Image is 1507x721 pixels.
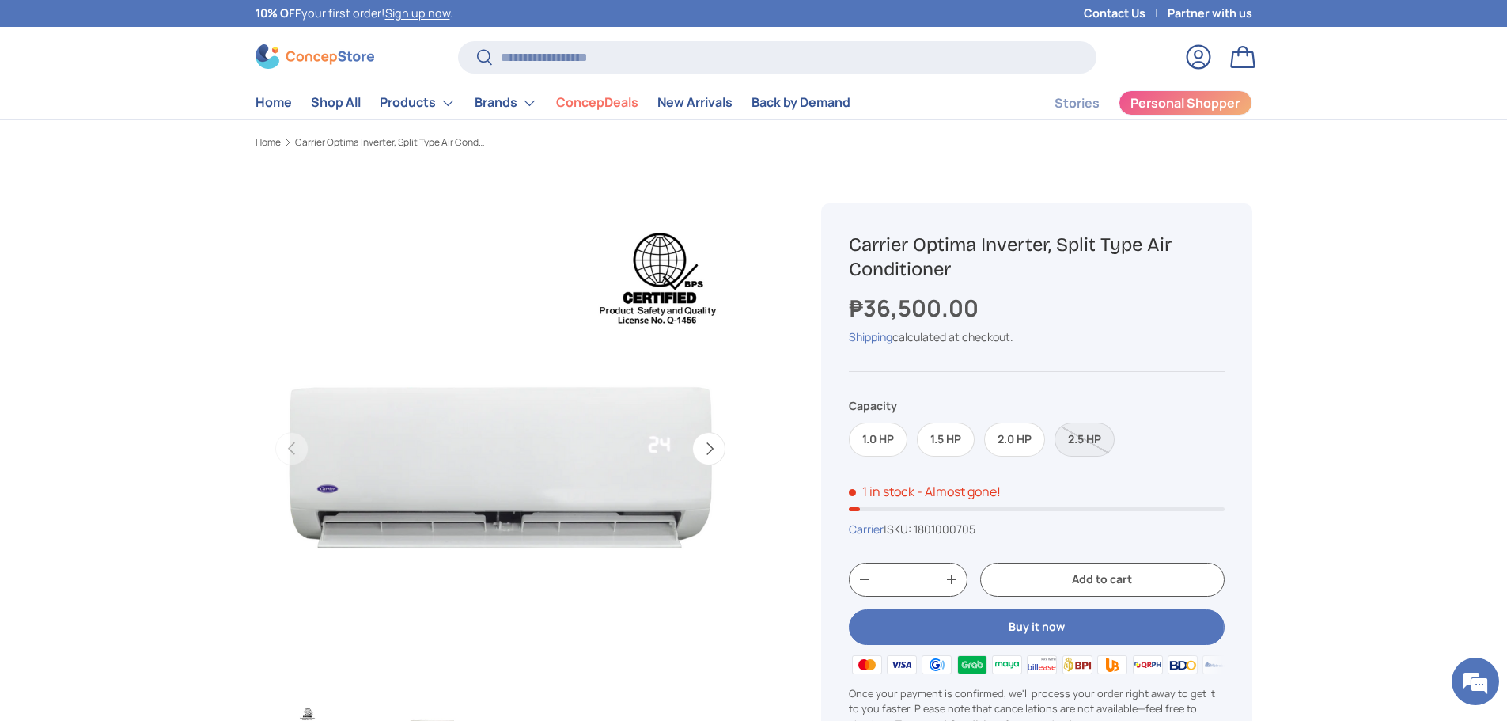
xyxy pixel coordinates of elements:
[849,653,884,677] img: master
[1095,653,1130,677] img: ubp
[849,233,1224,282] h1: Carrier Optima Inverter, Split Type Air Conditioner
[980,563,1224,597] button: Add to cart
[1060,653,1095,677] img: bpi
[1055,88,1100,119] a: Stories
[256,6,301,21] strong: 10% OFF
[256,5,453,22] p: your first order! .
[556,87,638,118] a: ConcepDeals
[1119,90,1252,116] a: Personal Shopper
[311,87,361,118] a: Shop All
[914,522,975,537] span: 1801000705
[884,522,975,537] span: |
[1024,653,1059,677] img: billease
[1130,97,1240,109] span: Personal Shopper
[1055,423,1115,457] label: Sold out
[849,292,983,324] strong: ₱36,500.00
[849,397,897,414] legend: Capacity
[884,653,919,677] img: visa
[887,522,911,537] span: SKU:
[256,44,374,69] img: ConcepStore
[1084,5,1168,22] a: Contact Us
[917,483,1001,500] p: - Almost gone!
[1168,5,1252,22] a: Partner with us
[1165,653,1200,677] img: bdo
[849,329,892,344] a: Shipping
[657,87,733,118] a: New Arrivals
[1017,87,1252,119] nav: Secondary
[849,483,914,500] span: 1 in stock
[295,138,485,147] a: Carrier Optima Inverter, Split Type Air Conditioner
[256,138,281,147] a: Home
[465,87,547,119] summary: Brands
[256,87,850,119] nav: Primary
[385,6,450,21] a: Sign up now
[919,653,954,677] img: gcash
[256,87,292,118] a: Home
[1130,653,1164,677] img: qrph
[256,135,784,150] nav: Breadcrumbs
[752,87,850,118] a: Back by Demand
[1200,653,1235,677] img: metrobank
[990,653,1024,677] img: maya
[849,522,884,537] a: Carrier
[849,609,1224,645] button: Buy it now
[370,87,465,119] summary: Products
[954,653,989,677] img: grabpay
[849,328,1224,345] div: calculated at checkout.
